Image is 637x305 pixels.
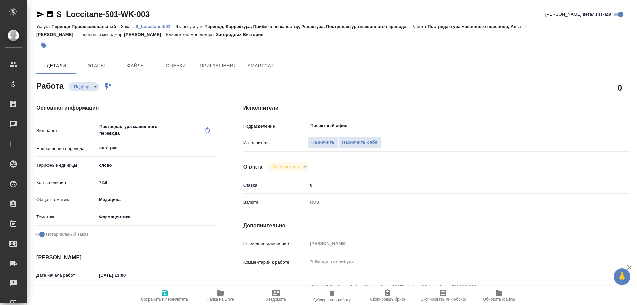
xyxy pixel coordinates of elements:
[545,11,611,18] span: [PERSON_NAME] детали заказа
[56,10,150,19] a: S_Loccitane-501-WK-003
[46,10,54,18] button: Скопировать ссылку
[245,62,277,70] span: SmartCat
[243,240,308,247] p: Последнее изменение
[243,123,308,130] p: Подразделение
[136,23,176,29] a: S_Loccitane-501
[420,297,466,302] span: Скопировать мини-бриф
[120,62,152,70] span: Файлы
[78,32,124,37] p: Проектный менеджер
[266,297,286,302] span: Уведомить
[136,24,176,29] p: S_Loccitane-501
[311,139,335,146] span: Назначить
[51,24,121,29] p: Перевод Профессиональный
[271,164,301,170] button: Не оплачена
[36,38,51,53] button: Добавить тэг
[308,180,598,190] input: ✎ Введи что-нибудь
[72,84,91,90] button: Подбор
[121,24,135,29] p: Заказ:
[200,62,237,70] span: Приглашения
[36,79,64,91] h2: Работа
[614,268,630,285] button: 🙏
[36,10,44,18] button: Скопировать ссылку для ЯМессенджера
[97,160,217,171] div: слово
[36,272,97,279] p: Дата начала работ
[594,125,595,126] button: Open
[69,82,99,91] div: Подбор
[137,286,192,305] button: Сохранить и пересчитать
[243,163,263,171] h4: Оплата
[175,24,204,29] p: Этапы услуги
[80,62,112,70] span: Этапы
[36,127,97,134] p: Вид работ
[213,147,214,149] button: Open
[36,196,97,203] p: Общая тематика
[36,214,97,220] p: Тематика
[207,297,234,302] span: Папка на Drive
[308,197,598,208] div: RUB
[216,32,268,37] p: Загородних Виктория
[268,162,309,171] div: Подбор
[36,104,217,112] h4: Основная информация
[342,139,377,146] span: Назначить себя
[616,270,628,284] span: 🙏
[36,24,51,29] p: Услуга
[160,62,192,70] span: Оценки
[141,297,188,302] span: Сохранить и пересчитать
[308,239,598,248] input: Пустое поле
[40,62,72,70] span: Детали
[243,199,308,206] p: Валюта
[243,140,308,146] p: Исполнитель
[471,286,527,305] button: Обновить файлы
[618,82,622,93] h2: 0
[243,222,630,230] h4: Дополнительно
[243,259,308,266] p: Комментарий к работе
[313,298,351,302] span: Дублировать работу
[166,32,216,37] p: Клиентские менеджеры
[97,194,217,205] div: Медицина
[338,137,381,148] button: Назначить себя
[97,178,217,187] input: ✎ Введи что-нибудь
[411,24,428,29] p: Работа
[36,254,217,262] h4: [PERSON_NAME]
[248,286,304,305] button: Уведомить
[204,24,411,29] p: Перевод, Корректура, Приёмка по качеству, Редактура, Постредактура машинного перевода
[36,162,97,169] p: Тарифные единицы
[36,145,97,152] p: Направление перевода
[360,286,415,305] button: Скопировать бриф
[46,231,88,238] span: Нотариальный заказ
[97,270,155,280] input: ✎ Введи что-нибудь
[370,297,405,302] span: Скопировать бриф
[243,104,630,112] h4: Исполнители
[415,286,471,305] button: Скопировать мини-бриф
[124,32,166,37] p: [PERSON_NAME]
[308,137,338,148] button: Назначить
[192,286,248,305] button: Папка на Drive
[36,179,97,186] p: Кол-во единиц
[243,284,308,291] p: Путь на drive
[243,182,308,189] p: Ставка
[97,211,217,223] div: Фармацевтика
[304,286,360,305] button: Дублировать работу
[308,281,598,293] textarea: /Clients/LOccitane/Orders/S_Loccitane-501/Translated/S_Loccitane-501-WK-003
[483,297,515,302] span: Обновить файлы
